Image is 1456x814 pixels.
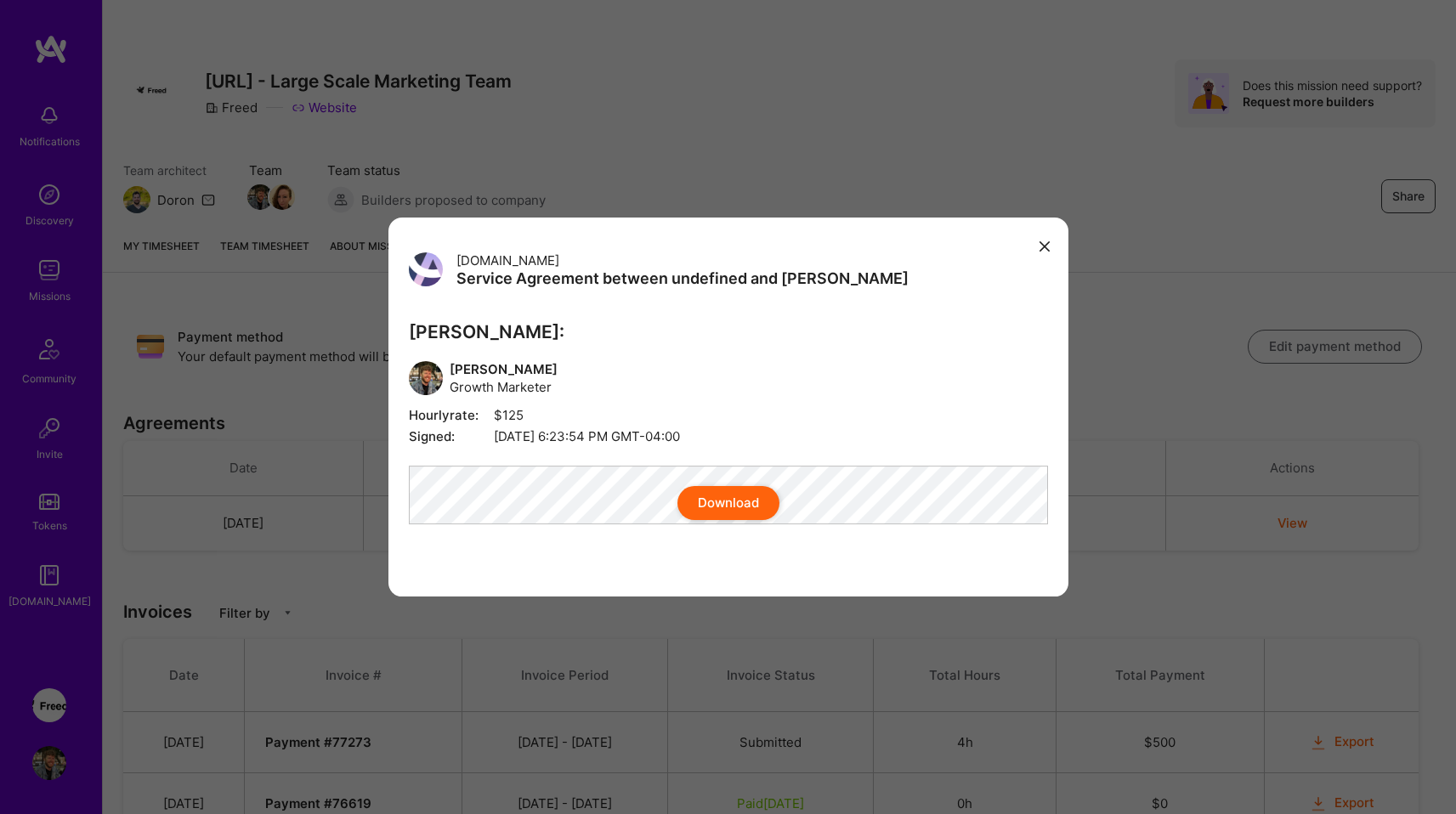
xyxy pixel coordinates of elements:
div: v 4.0.25 [48,27,83,41]
h3: [PERSON_NAME]: [409,321,1048,342]
button: Download [677,486,779,520]
div: Domain Overview [68,100,152,111]
span: Growth Marketer [450,378,558,396]
img: tab_keywords_by_traffic_grey.svg [172,99,185,112]
img: tab_domain_overview_orange.svg [49,99,63,112]
span: Signed: [409,427,494,445]
span: Hourly rate: [409,406,494,424]
span: [DATE] 6:23:54 PM GMT-04:00 [409,427,1048,445]
img: User Avatar [409,252,443,286]
span: [DOMAIN_NAME] [456,252,559,269]
span: $125 [409,406,1048,424]
span: [PERSON_NAME] [450,360,558,378]
img: User Avatar [409,361,443,395]
div: Domain: [DOMAIN_NAME] [44,44,187,58]
div: Keywords by Traffic [190,100,280,111]
h3: Service Agreement between undefined and [PERSON_NAME] [456,269,909,288]
img: logo_orange.svg [27,27,41,41]
img: website_grey.svg [27,44,41,58]
i: icon Close [1040,241,1050,252]
div: modal [388,218,1068,596]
